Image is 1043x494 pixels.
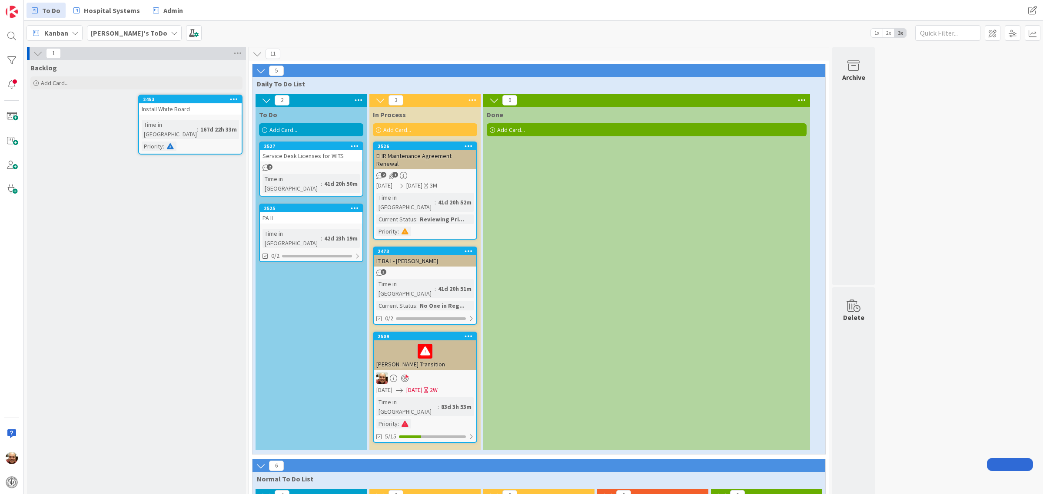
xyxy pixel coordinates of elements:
[139,96,242,115] div: 2453Install White Board
[373,247,477,325] a: 2473IT BA I - [PERSON_NAME]Time in [GEOGRAPHIC_DATA]:41d 20h 51mCurrent Status:No One in Reg...0/2
[378,143,476,149] div: 2526
[6,476,18,488] img: avatar
[267,164,272,170] span: 2
[262,174,321,193] div: Time in [GEOGRAPHIC_DATA]
[378,333,476,339] div: 2509
[260,142,362,150] div: 2527
[30,63,57,72] span: Backlog
[44,28,68,38] span: Kanban
[416,214,418,224] span: :
[266,49,280,59] span: 11
[374,142,476,169] div: 2526EHR Maintenance Agreement Renewal
[502,95,517,105] span: 0
[418,214,466,224] div: Reviewing Pri...
[436,284,474,293] div: 41d 20h 51m
[142,120,197,139] div: Time in [GEOGRAPHIC_DATA]
[430,181,437,190] div: 3M
[381,269,386,275] span: 3
[373,142,477,240] a: 2526EHR Maintenance Agreement Renewal[DATE][DATE]3MTime in [GEOGRAPHIC_DATA]:41d 20h 52mCurrent S...
[435,198,436,207] span: :
[374,255,476,267] div: IT BA I - [PERSON_NAME]
[376,181,392,190] span: [DATE]
[487,110,503,119] span: Done
[260,150,362,161] div: Service Desk Licenses for WITS
[374,372,476,384] div: Ed
[269,66,284,76] span: 5
[416,301,418,310] span: :
[406,181,422,190] span: [DATE]
[435,284,436,293] span: :
[389,95,403,105] span: 3
[275,95,289,105] span: 2
[42,5,60,16] span: To Do
[259,204,363,262] a: 2525PA IITime in [GEOGRAPHIC_DATA]:42d 23h 19m0/2
[260,204,362,212] div: 2525
[842,72,865,82] div: Archive
[139,103,242,115] div: Install White Board
[84,5,140,16] span: Hospital Systems
[374,142,476,150] div: 2526
[436,198,474,207] div: 41d 20h 52m
[376,214,416,224] div: Current Status
[262,229,321,248] div: Time in [GEOGRAPHIC_DATA]
[6,452,18,464] img: Ed
[46,48,61,59] span: 1
[871,29,883,37] span: 1x
[27,3,66,18] a: To Do
[376,385,392,395] span: [DATE]
[41,79,69,87] span: Add Card...
[91,29,167,37] b: [PERSON_NAME]'s ToDo
[374,333,476,370] div: 2509[PERSON_NAME] Transition
[398,227,399,236] span: :
[138,95,242,155] a: 2453Install White BoardTime in [GEOGRAPHIC_DATA]:167d 22h 33mPriority:
[385,432,396,441] span: 5/15
[373,332,477,443] a: 2509[PERSON_NAME] TransitionEd[DATE][DATE]2WTime in [GEOGRAPHIC_DATA]:83d 3h 53mPriority:5/15
[376,301,416,310] div: Current Status
[381,172,386,178] span: 2
[430,385,438,395] div: 2W
[148,3,188,18] a: Admin
[260,212,362,224] div: PA II
[418,301,467,310] div: No One in Reg...
[383,126,411,134] span: Add Card...
[142,142,163,151] div: Priority
[198,125,239,134] div: 167d 22h 33m
[259,110,277,119] span: To Do
[883,29,894,37] span: 2x
[398,419,399,428] span: :
[264,205,362,211] div: 2525
[376,193,435,212] div: Time in [GEOGRAPHIC_DATA]
[264,143,362,149] div: 2527
[321,234,322,243] span: :
[322,234,360,243] div: 42d 23h 19m
[260,204,362,224] div: 2525PA II
[376,397,438,416] div: Time in [GEOGRAPHIC_DATA]
[260,142,362,161] div: 2527Service Desk Licenses for WITS
[322,179,360,188] div: 41d 20h 50m
[374,247,476,255] div: 2473
[257,79,814,88] span: Daily To Do List
[68,3,145,18] a: Hospital Systems
[843,312,864,323] div: Delete
[139,96,242,103] div: 2453
[378,248,476,254] div: 2473
[894,29,906,37] span: 3x
[376,419,398,428] div: Priority
[385,314,393,323] span: 0/2
[915,25,980,41] input: Quick Filter...
[374,150,476,169] div: EHR Maintenance Agreement Renewal
[269,461,284,471] span: 6
[376,227,398,236] div: Priority
[321,179,322,188] span: :
[257,474,814,483] span: Normal To Do List
[373,110,406,119] span: In Process
[143,96,242,102] div: 2453
[497,126,525,134] span: Add Card...
[877,369,1033,452] iframe: UserGuiding Product Updates RC Tooltip
[374,340,476,370] div: [PERSON_NAME] Transition
[197,125,198,134] span: :
[269,126,297,134] span: Add Card...
[259,142,363,197] a: 2527Service Desk Licenses for WITSTime in [GEOGRAPHIC_DATA]:41d 20h 50m
[163,5,183,16] span: Admin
